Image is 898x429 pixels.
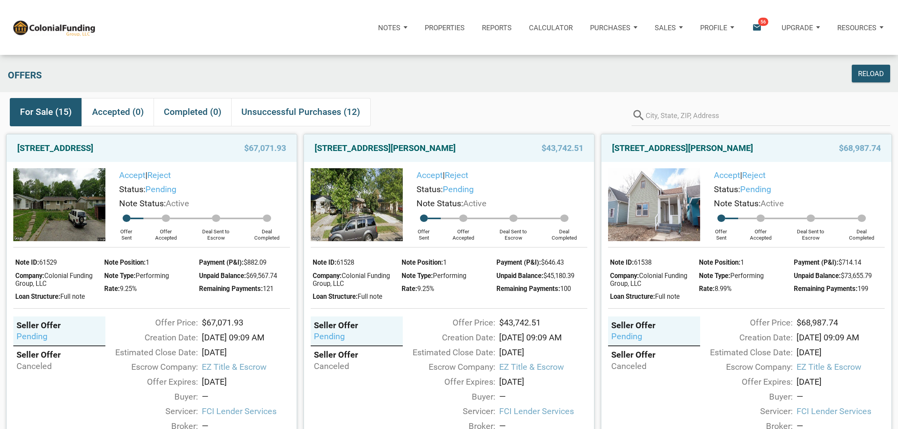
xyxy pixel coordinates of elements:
button: Purchases [581,13,646,42]
div: Offer Expires: [399,376,495,389]
input: City, State, ZIP, Address [646,105,890,126]
div: Offer Sent [704,222,738,241]
div: Offer Price: [399,316,495,329]
button: Sales [646,13,692,42]
div: Reload [858,68,884,79]
span: Note Type: [699,272,730,280]
div: Offer Expires: [696,376,793,389]
p: Notes [378,24,400,32]
div: Deal Sent to Escrow [188,222,244,241]
span: Completed (0) [164,105,221,119]
span: Payment (P&I): [794,258,838,266]
div: pending [611,331,697,342]
a: Accept [714,170,740,180]
button: Resources [829,13,892,42]
a: Properties [416,10,473,45]
span: 61528 [337,258,354,266]
span: $43,742.51 [541,141,583,155]
span: 1 [443,258,447,266]
span: 61538 [634,258,652,266]
span: 61529 [39,258,57,266]
span: Remaining Payments: [496,285,560,293]
div: Accepted (0) [81,98,153,126]
span: 1 [740,258,744,266]
div: [DATE] [793,376,889,389]
span: EZ Title & Escrow [797,361,885,374]
span: Company: [610,272,639,280]
div: [DATE] 09:09 AM [495,331,592,344]
div: Deal Sent to Escrow [783,222,838,241]
span: Status: [119,184,145,194]
span: Note Status: [416,198,463,208]
div: [DATE] [793,346,889,359]
div: Creation Date: [399,331,495,344]
div: Escrow Company: [399,361,495,374]
div: canceled [16,361,102,372]
div: [DATE] [495,376,592,389]
a: Accept [119,170,145,180]
a: Upgrade [773,10,829,45]
p: Profile [700,24,727,32]
img: 571563 [608,168,701,241]
span: Rate: [402,285,417,293]
span: Unpaid Balance: [794,272,841,280]
a: Sales [646,10,692,45]
div: Completed (0) [154,98,231,126]
span: 9.25% [120,285,137,293]
span: $68,987.74 [839,141,881,155]
span: 199 [858,285,868,293]
span: Performing [730,272,764,280]
span: Unpaid Balance: [496,272,543,280]
span: $882.09 [244,258,266,266]
div: Seller Offer [16,320,102,331]
div: Seller Offer [611,349,697,360]
span: 100 [560,285,571,293]
div: Servicer: [101,405,198,418]
div: Escrow Company: [696,361,793,374]
span: 121 [263,285,273,293]
span: | [714,170,766,180]
span: | [119,170,171,180]
button: Reports [473,10,520,45]
a: Resources [829,10,892,45]
span: Performing [433,272,466,280]
span: Active [760,198,784,208]
div: Deal Completed [244,222,290,241]
span: 56 [758,18,768,26]
a: Reject [445,170,468,180]
div: [DATE] 09:09 AM [198,331,294,344]
div: [DATE] 09:09 AM [793,331,889,344]
span: FCI Lender Services [499,405,588,418]
img: 571822 [13,168,106,241]
p: Resources [837,24,876,32]
span: $45,180.39 [543,272,574,280]
span: Note Type: [104,272,136,280]
div: Creation Date: [696,331,793,344]
div: Estimated Close Date: [399,346,495,359]
div: Deal Completed [541,222,587,241]
span: Active [166,198,189,208]
span: Full note [60,293,85,300]
div: canceled [611,361,697,372]
div: Seller Offer [314,320,400,331]
span: 8.99% [715,285,731,293]
div: Seller Offer [16,349,102,360]
div: — [797,391,885,404]
a: [STREET_ADDRESS][PERSON_NAME] [612,141,753,155]
button: Profile [692,13,743,42]
div: [DATE] [198,376,294,389]
div: [DATE] [198,346,294,359]
span: 1 [146,258,149,266]
span: Note ID: [313,258,337,266]
span: FCI Lender Services [797,405,885,418]
span: Note Position: [104,258,146,266]
div: Seller Offer [611,320,697,331]
span: Note ID: [610,258,634,266]
p: Upgrade [782,24,813,32]
span: Note Position: [402,258,443,266]
button: Reload [852,65,890,82]
p: Purchases [590,24,630,32]
span: $714.14 [838,258,861,266]
div: — [202,391,290,404]
span: $646.43 [541,258,564,266]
